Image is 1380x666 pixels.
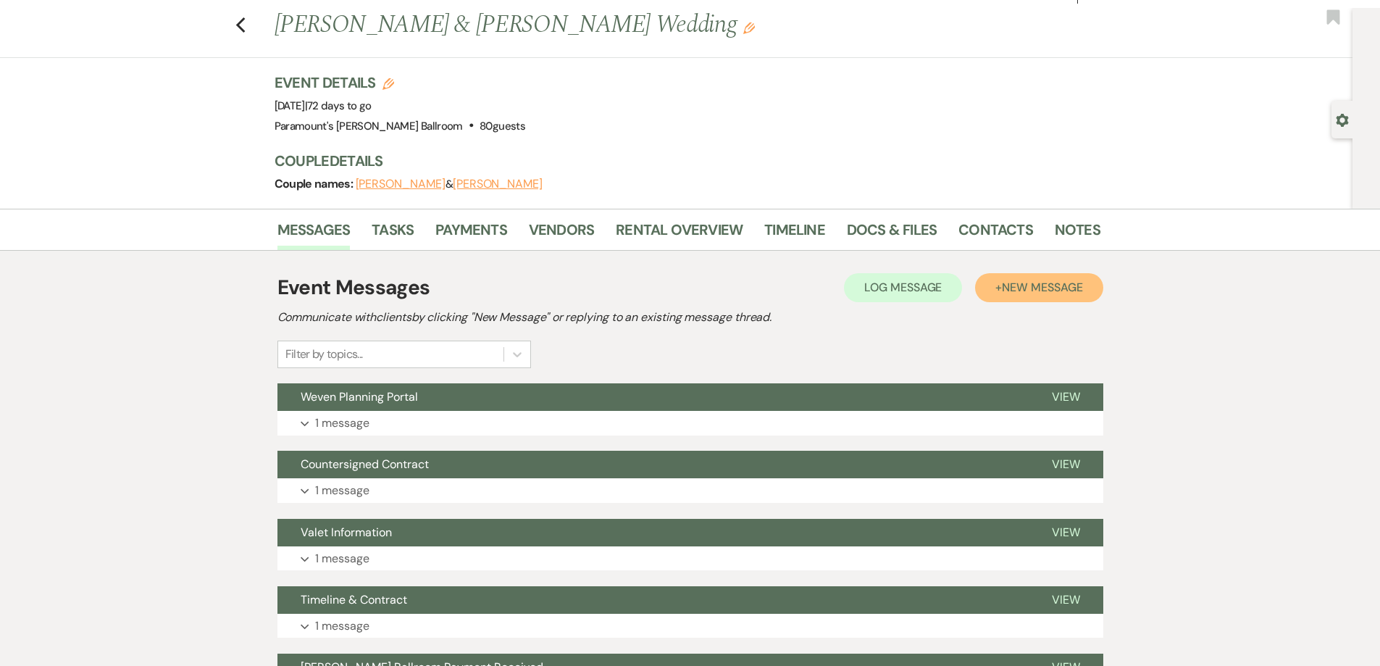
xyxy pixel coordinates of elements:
button: 1 message [277,546,1103,571]
button: 1 message [277,614,1103,638]
span: 80 guests [480,119,525,133]
button: 1 message [277,478,1103,503]
a: Rental Overview [616,218,743,250]
button: View [1029,383,1103,411]
span: Valet Information [301,525,392,540]
span: New Message [1002,280,1082,295]
h1: [PERSON_NAME] & [PERSON_NAME] Wedding [275,8,924,43]
button: View [1029,519,1103,546]
button: Log Message [844,273,962,302]
button: Open lead details [1336,112,1349,126]
a: Contacts [958,218,1033,250]
span: View [1052,389,1080,404]
button: Countersigned Contract [277,451,1029,478]
span: & [356,177,543,191]
span: | [305,99,372,113]
span: [DATE] [275,99,372,113]
p: 1 message [315,414,369,433]
a: Tasks [372,218,414,250]
span: Timeline & Contract [301,592,407,607]
button: +New Message [975,273,1103,302]
p: 1 message [315,549,369,568]
span: Weven Planning Portal [301,389,418,404]
button: Edit [743,21,755,34]
p: 1 message [315,617,369,636]
button: View [1029,586,1103,614]
a: Docs & Files [847,218,937,250]
button: View [1029,451,1103,478]
div: Filter by topics... [285,346,363,363]
a: Messages [277,218,351,250]
span: Paramount's [PERSON_NAME] Ballroom [275,119,463,133]
a: Vendors [529,218,594,250]
span: View [1052,525,1080,540]
h3: Event Details [275,72,526,93]
button: 1 message [277,411,1103,436]
a: Payments [435,218,507,250]
button: [PERSON_NAME] [356,178,446,190]
h2: Communicate with clients by clicking "New Message" or replying to an existing message thread. [277,309,1103,326]
a: Timeline [764,218,825,250]
span: View [1052,592,1080,607]
button: Timeline & Contract [277,586,1029,614]
p: 1 message [315,481,369,500]
span: 72 days to go [307,99,372,113]
h3: Couple Details [275,151,1086,171]
h1: Event Messages [277,272,430,303]
span: Couple names: [275,176,356,191]
a: Notes [1055,218,1100,250]
button: Weven Planning Portal [277,383,1029,411]
span: Countersigned Contract [301,457,429,472]
button: [PERSON_NAME] [453,178,543,190]
span: View [1052,457,1080,472]
button: Valet Information [277,519,1029,546]
span: Log Message [864,280,942,295]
